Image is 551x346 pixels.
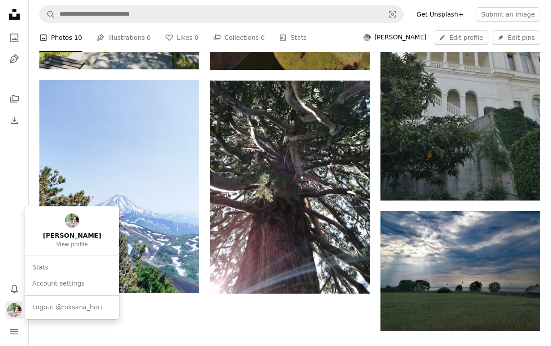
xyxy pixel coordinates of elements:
[29,276,115,292] a: Account settings
[65,214,79,228] img: Avatar of user Roksana Hort
[43,231,101,240] span: [PERSON_NAME]
[56,241,88,248] span: View profile
[5,301,23,319] button: Profile
[29,260,115,276] a: Stats
[25,206,119,319] div: Profile
[7,303,21,317] img: Avatar of user Roksana Hort
[32,303,103,312] span: Logout @roksana_hort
